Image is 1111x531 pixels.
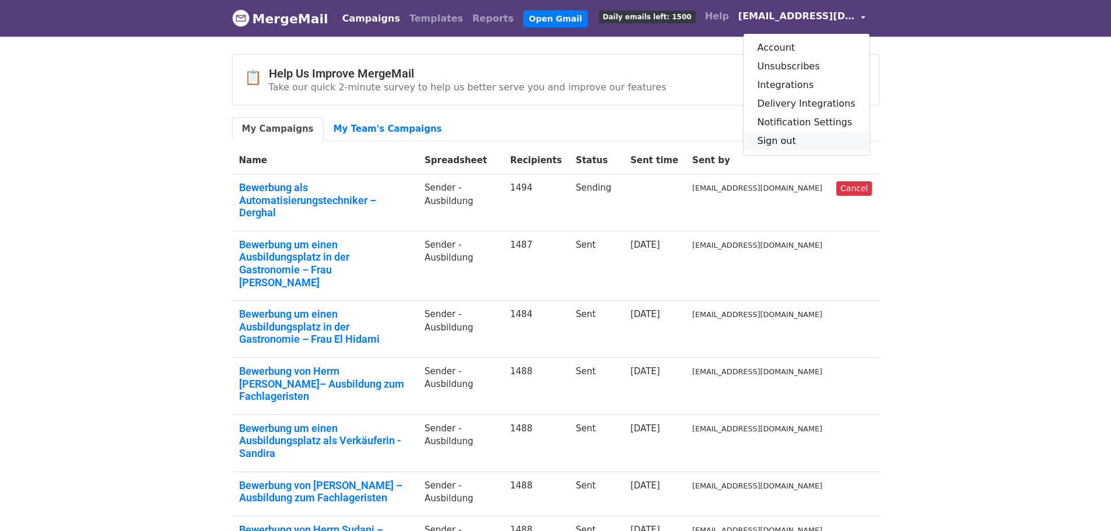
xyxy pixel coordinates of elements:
[269,66,667,80] h4: Help Us Improve MergeMail
[744,132,870,150] a: Sign out
[744,94,870,113] a: Delivery Integrations
[523,10,588,27] a: Open Gmail
[744,113,870,132] a: Notification Settings
[599,10,696,23] span: Daily emails left: 1500
[418,414,503,472] td: Sender -Ausbildung
[692,310,822,319] small: [EMAIL_ADDRESS][DOMAIN_NAME]
[239,238,411,289] a: Bewerbung um einen Ausbildungsplatz in der Gastronomie – Frau [PERSON_NAME]
[418,301,503,358] td: Sender -Ausbildung
[744,76,870,94] a: Integrations
[630,240,660,250] a: [DATE]
[418,472,503,516] td: Sender -Ausbildung
[623,147,685,174] th: Sent time
[692,367,822,376] small: [EMAIL_ADDRESS][DOMAIN_NAME]
[569,472,623,516] td: Sent
[239,308,411,346] a: Bewerbung um einen Ausbildungsplatz in der Gastronomie – Frau El Hidami
[569,414,623,472] td: Sent
[503,357,569,414] td: 1488
[418,147,503,174] th: Spreadsheet
[468,7,518,30] a: Reports
[244,69,269,86] span: 📋
[418,357,503,414] td: Sender -Ausbildung
[692,241,822,249] small: [EMAIL_ADDRESS][DOMAIN_NAME]
[569,301,623,358] td: Sent
[405,7,468,30] a: Templates
[744,57,870,76] a: Unsubscribes
[1053,475,1111,531] div: Chat-Widget
[594,5,700,28] a: Daily emails left: 1500
[744,38,870,57] a: Account
[503,231,569,300] td: 1487
[503,414,569,472] td: 1488
[630,480,660,491] a: [DATE]
[503,472,569,516] td: 1488
[630,309,660,319] a: [DATE]
[630,423,660,434] a: [DATE]
[692,481,822,490] small: [EMAIL_ADDRESS][DOMAIN_NAME]
[418,174,503,231] td: Sender -Ausbildung
[836,181,872,196] a: Cancel
[692,424,822,433] small: [EMAIL_ADDRESS][DOMAIN_NAME]
[569,174,623,231] td: Sending
[685,147,829,174] th: Sent by
[503,147,569,174] th: Recipients
[232,147,418,174] th: Name
[700,5,734,28] a: Help
[239,422,411,460] a: Bewerbung um einen Ausbildungsplatz als Verkäuferin - Sandira
[503,174,569,231] td: 1494
[232,117,324,141] a: My Campaigns
[569,147,623,174] th: Status
[269,81,667,93] p: Take our quick 2-minute survey to help us better serve you and improve our features
[338,7,405,30] a: Campaigns
[738,9,855,23] span: [EMAIL_ADDRESS][DOMAIN_NAME]
[239,365,411,403] a: Bewerbung von Herrn [PERSON_NAME]– Ausbildung zum Fachlageristen
[324,117,452,141] a: My Team's Campaigns
[734,5,870,32] a: [EMAIL_ADDRESS][DOMAIN_NAME]
[1053,475,1111,531] iframe: Chat Widget
[239,181,411,219] a: Bewerbung als Automatisierungstechniker – Derghal
[232,9,250,27] img: MergeMail logo
[743,33,870,156] div: [EMAIL_ADDRESS][DOMAIN_NAME]
[630,366,660,377] a: [DATE]
[232,6,328,31] a: MergeMail
[239,479,411,504] a: Bewerbung von [PERSON_NAME] – Ausbildung zum Fachlageristen
[692,184,822,192] small: [EMAIL_ADDRESS][DOMAIN_NAME]
[418,231,503,300] td: Sender -Ausbildung
[569,357,623,414] td: Sent
[503,301,569,358] td: 1484
[569,231,623,300] td: Sent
